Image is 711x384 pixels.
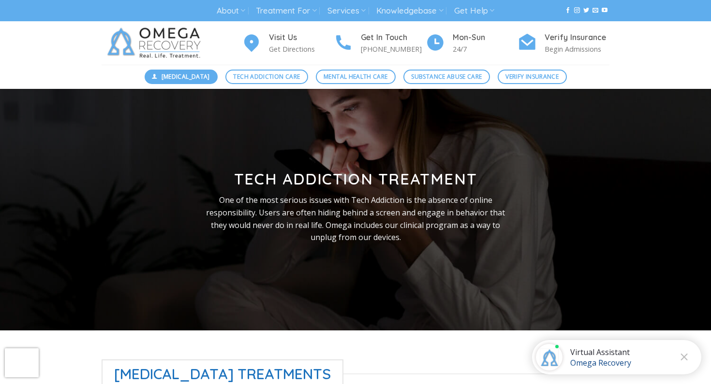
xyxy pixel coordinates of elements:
a: Get Help [454,2,494,20]
iframe: reCAPTCHA [5,348,39,377]
p: [PHONE_NUMBER] [361,43,426,55]
a: Mental Health Care [316,70,396,84]
a: [MEDICAL_DATA] [145,70,218,84]
a: Knowledgebase [376,2,443,20]
h4: Mon-Sun [453,31,518,44]
span: Tech Addiction Care [233,72,300,81]
p: Get Directions [269,43,334,55]
a: Visit Us Get Directions [242,31,334,55]
a: Get In Touch [PHONE_NUMBER] [334,31,426,55]
h4: Verify Insurance [545,31,609,44]
img: Omega Recovery [102,21,210,65]
a: Treatment For [256,2,316,20]
a: Follow on Instagram [574,7,580,14]
span: [MEDICAL_DATA] [162,72,210,81]
a: Verify Insurance [498,70,567,84]
a: Tech Addiction Care [225,70,308,84]
p: 24/7 [453,43,518,55]
p: Begin Admissions [545,43,609,55]
a: Verify Insurance Begin Admissions [518,31,609,55]
h4: Get In Touch [361,31,426,44]
h4: Visit Us [269,31,334,44]
a: Follow on Facebook [565,7,571,14]
span: Verify Insurance [505,72,559,81]
a: Follow on Twitter [583,7,589,14]
a: Follow on YouTube [602,7,607,14]
strong: Tech Addiction Treatment [234,169,477,188]
span: Mental Health Care [324,72,387,81]
a: Send us an email [592,7,598,14]
p: One of the most serious issues with Tech Addiction is the absence of online responsibility. Users... [199,194,512,243]
a: Services [327,2,366,20]
a: About [217,2,245,20]
a: Substance Abuse Care [403,70,490,84]
span: Substance Abuse Care [411,72,482,81]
